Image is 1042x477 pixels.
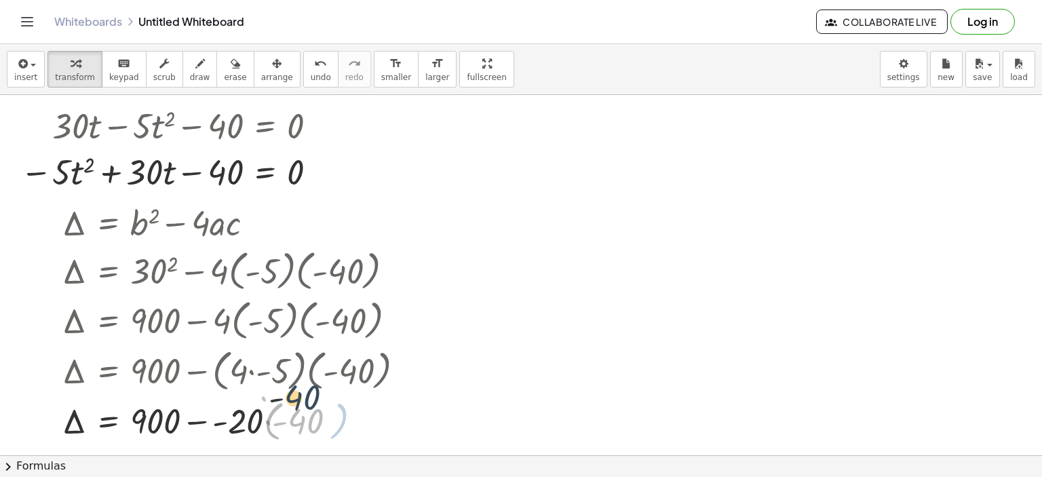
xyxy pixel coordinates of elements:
[345,73,364,82] span: redo
[216,51,254,88] button: erase
[311,73,331,82] span: undo
[254,51,301,88] button: arrange
[381,73,411,82] span: smaller
[303,51,339,88] button: undoundo
[153,73,176,82] span: scrub
[828,16,936,28] span: Collaborate Live
[7,51,45,88] button: insert
[1010,73,1028,82] span: load
[261,73,293,82] span: arrange
[431,56,444,72] i: format_size
[965,51,1000,88] button: save
[14,73,37,82] span: insert
[47,51,102,88] button: transform
[338,51,371,88] button: redoredo
[938,73,954,82] span: new
[190,73,210,82] span: draw
[467,73,506,82] span: fullscreen
[182,51,218,88] button: draw
[55,73,95,82] span: transform
[1003,51,1035,88] button: load
[102,51,147,88] button: keyboardkeypad
[389,56,402,72] i: format_size
[374,51,419,88] button: format_sizesmaller
[425,73,449,82] span: larger
[887,73,920,82] span: settings
[418,51,457,88] button: format_sizelarger
[880,51,927,88] button: settings
[314,56,327,72] i: undo
[146,51,183,88] button: scrub
[950,9,1015,35] button: Log in
[224,73,246,82] span: erase
[16,11,38,33] button: Toggle navigation
[459,51,514,88] button: fullscreen
[816,9,948,34] button: Collaborate Live
[109,73,139,82] span: keypad
[973,73,992,82] span: save
[930,51,963,88] button: new
[117,56,130,72] i: keyboard
[54,15,122,28] a: Whiteboards
[348,56,361,72] i: redo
